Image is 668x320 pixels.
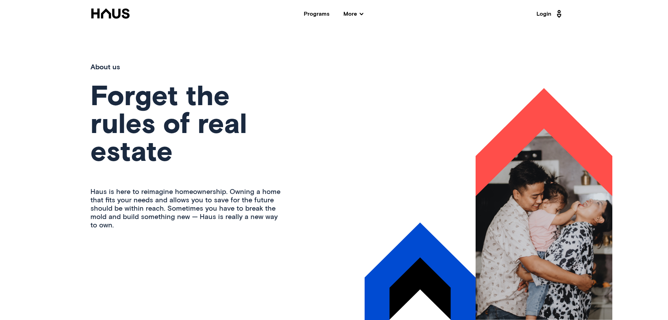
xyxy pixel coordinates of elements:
h1: Forget the rules of real estate [90,83,285,167]
img: 296zMzb.png [365,223,476,320]
a: Programs [304,11,329,17]
div: About us [90,61,285,73]
span: More [343,11,363,17]
p: Haus is here to reimagine homeownership. Owning a home that fits your needs and allows you to sav... [90,188,285,229]
img: 1JV7h-t.png [476,88,612,320]
a: Login [536,8,564,19]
